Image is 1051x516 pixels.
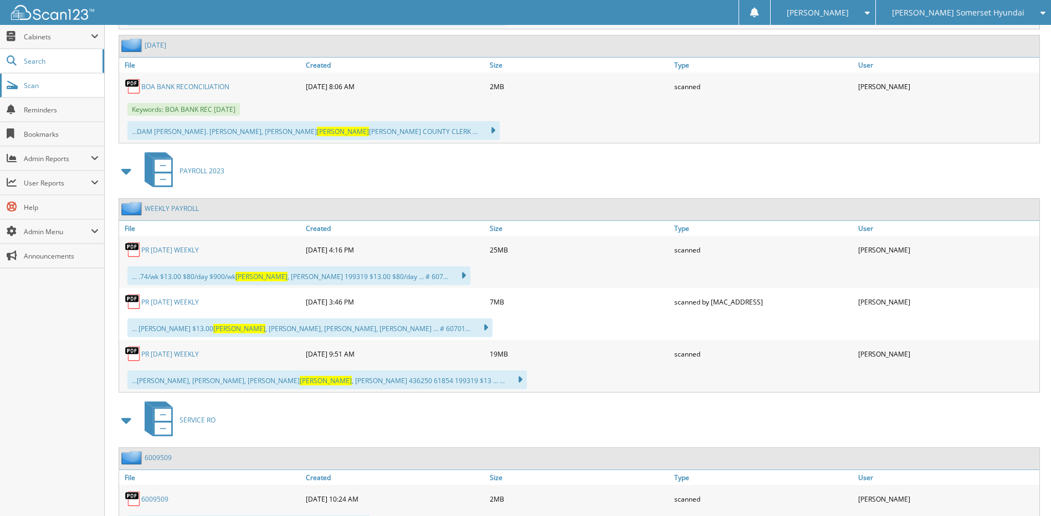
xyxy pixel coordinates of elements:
a: File [119,221,303,236]
img: PDF.png [125,293,141,310]
span: Cabinets [24,32,91,42]
span: Admin Reports [24,154,91,163]
span: [PERSON_NAME] [235,272,288,281]
span: Scan [24,81,99,90]
a: User [855,221,1039,236]
span: Admin Menu [24,227,91,236]
a: File [119,470,303,485]
div: 2MB [487,488,671,510]
div: 2MB [487,75,671,97]
a: User [855,470,1039,485]
div: ... [PERSON_NAME] $13.00 , [PERSON_NAME], [PERSON_NAME], [PERSON_NAME] ... # 60701... [127,318,493,337]
span: [PERSON_NAME] [787,9,849,16]
img: PDF.png [125,491,141,507]
div: [PERSON_NAME] [855,488,1039,510]
a: Created [303,470,487,485]
span: Keywords: BOA BANK REC [DATE] [127,103,240,116]
a: 6009509 [145,453,172,462]
span: Reminders [24,105,99,115]
span: Help [24,203,99,212]
div: 7MB [487,291,671,313]
div: scanned [671,343,855,365]
div: ...DAM [PERSON_NAME]. [PERSON_NAME], [PERSON_NAME] [PERSON_NAME] COUNTY CLERK ... [127,121,500,140]
span: SERVICE RO [180,415,216,425]
a: SERVICE RO [138,398,216,442]
span: Bookmarks [24,130,99,139]
div: [PERSON_NAME] [855,291,1039,313]
a: Size [487,58,671,73]
span: Search [24,56,97,66]
img: PDF.png [125,345,141,362]
a: WEEKLY PAYROLL [145,204,199,213]
span: [PERSON_NAME] [317,127,369,136]
a: [DATE] [145,40,166,50]
a: File [119,58,303,73]
a: PAYROLL 2023 [138,149,224,193]
div: [PERSON_NAME] [855,343,1039,365]
div: ...[PERSON_NAME], [PERSON_NAME], [PERSON_NAME] , [PERSON_NAME] 436250 61854 199319 $13 ... ... [127,370,527,389]
span: User Reports [24,178,91,188]
div: scanned [671,75,855,97]
img: PDF.png [125,241,141,258]
img: folder2.png [121,451,145,465]
div: [DATE] 8:06 AM [303,75,487,97]
div: [DATE] 9:51 AM [303,343,487,365]
div: scanned [671,239,855,261]
a: Type [671,58,855,73]
span: PAYROLL 2023 [180,166,224,176]
div: scanned [671,488,855,510]
iframe: Chat Widget [996,463,1051,516]
span: [PERSON_NAME] [300,376,352,385]
a: Created [303,58,487,73]
a: Created [303,221,487,236]
a: User [855,58,1039,73]
div: scanned by [MAC_ADDRESS] [671,291,855,313]
div: 19MB [487,343,671,365]
img: scan123-logo-white.svg [11,5,94,20]
div: ... .74/wk $13.00 $80/day $900/wk , [PERSON_NAME] 199319 $13.00 $80/day ... # 607... [127,266,470,285]
a: BOA BANK RECONCILIATION [141,82,229,91]
div: [DATE] 3:46 PM [303,291,487,313]
a: Size [487,470,671,485]
img: folder2.png [121,38,145,52]
img: folder2.png [121,202,145,215]
div: 25MB [487,239,671,261]
a: 6009509 [141,494,168,504]
a: Size [487,221,671,236]
div: [DATE] 4:16 PM [303,239,487,261]
div: [PERSON_NAME] [855,239,1039,261]
span: Announcements [24,251,99,261]
a: Type [671,221,855,236]
a: PR [DATE] WEEKLY [141,349,199,359]
a: PR [DATE] WEEKLY [141,297,199,307]
a: Type [671,470,855,485]
span: [PERSON_NAME] [213,324,265,333]
div: [PERSON_NAME] [855,75,1039,97]
a: PR [DATE] WEEKLY [141,245,199,255]
img: PDF.png [125,78,141,95]
div: [DATE] 10:24 AM [303,488,487,510]
span: [PERSON_NAME] Somerset Hyundai [892,9,1024,16]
